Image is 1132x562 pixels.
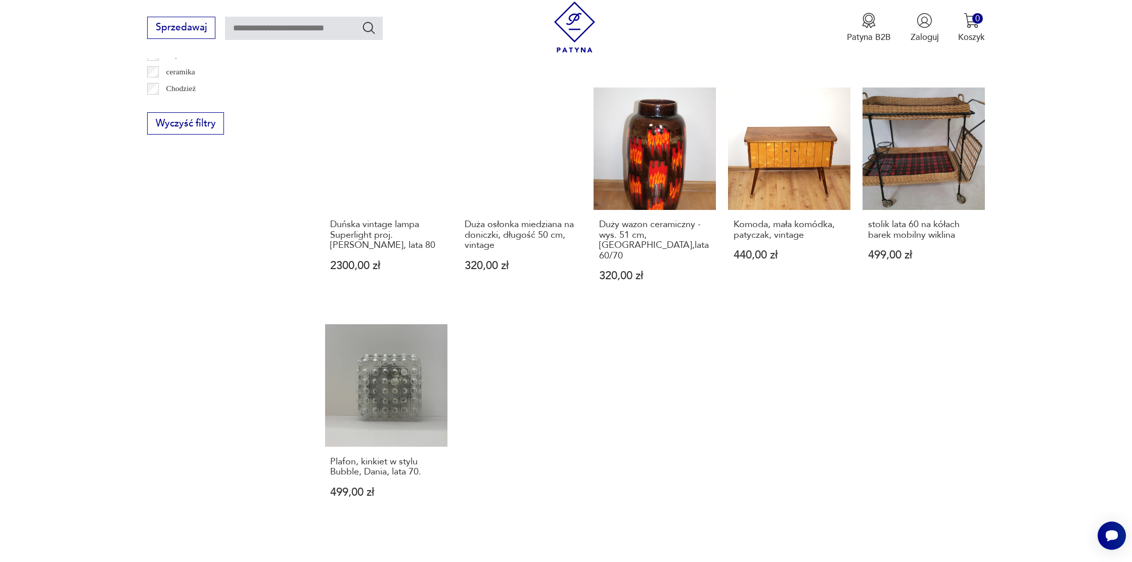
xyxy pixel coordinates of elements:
[847,13,891,43] a: Ikona medaluPatyna B2B
[166,82,196,95] p: Chodzież
[361,20,376,35] button: Szukaj
[863,88,985,305] a: stolik lata 60 na kółach barek mobilny wiklinastolik lata 60 na kółach barek mobilny wiklina499,0...
[330,220,441,250] h3: Duńska vintage lampa Superlight proj. [PERSON_NAME], lata 80
[599,271,710,281] p: 320,00 zł
[868,250,979,261] p: 499,00 zł
[599,220,710,261] h3: Duży wazon ceramiczny - wys. 51 cm, [GEOGRAPHIC_DATA],lata 60/70
[325,324,447,521] a: Plafon, kinkiet w stylu Bubble, Dania, lata 70.Plafon, kinkiet w stylu Bubble, Dania, lata 70.499...
[958,31,985,43] p: Koszyk
[330,261,441,271] p: 2300,00 zł
[147,24,215,32] a: Sprzedawaj
[465,220,576,250] h3: Duża osłonka miedziana na doniczki, długość 50 cm, vintage
[147,17,215,39] button: Sprzedawaj
[465,261,576,271] p: 320,00 zł
[147,112,224,135] button: Wyczyść filtry
[728,88,850,305] a: Komoda, mała komódka, patyczak, vintageKomoda, mała komódka, patyczak, vintage440,00 zł
[868,220,979,240] h3: stolik lata 60 na kółach barek mobilny wiklina
[964,13,979,28] img: Ikona koszyka
[325,88,447,305] a: Duńska vintage lampa Superlight proj. David Mogensen, lata 80Duńska vintage lampa Superlight proj...
[847,31,891,43] p: Patyna B2B
[549,2,600,53] img: Patyna - sklep z meblami i dekoracjami vintage
[330,487,441,498] p: 499,00 zł
[847,13,891,43] button: Patyna B2B
[166,65,195,78] p: ceramika
[330,457,441,478] h3: Plafon, kinkiet w stylu Bubble, Dania, lata 70.
[1098,522,1126,550] iframe: Smartsupp widget button
[972,13,983,24] div: 0
[911,31,939,43] p: Zaloguj
[460,88,582,305] a: Duża osłonka miedziana na doniczki, długość 50 cm, vintageDuża osłonka miedziana na doniczki, dłu...
[594,88,716,305] a: Duży wazon ceramiczny - wys. 51 cm, West Germany,lata 60/70Duży wazon ceramiczny - wys. 51 cm, [G...
[917,13,932,28] img: Ikonka użytkownika
[734,220,845,240] h3: Komoda, mała komódka, patyczak, vintage
[734,250,845,261] p: 440,00 zł
[911,13,939,43] button: Zaloguj
[166,99,195,112] p: Ćmielów
[958,13,985,43] button: 0Koszyk
[861,13,877,28] img: Ikona medalu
